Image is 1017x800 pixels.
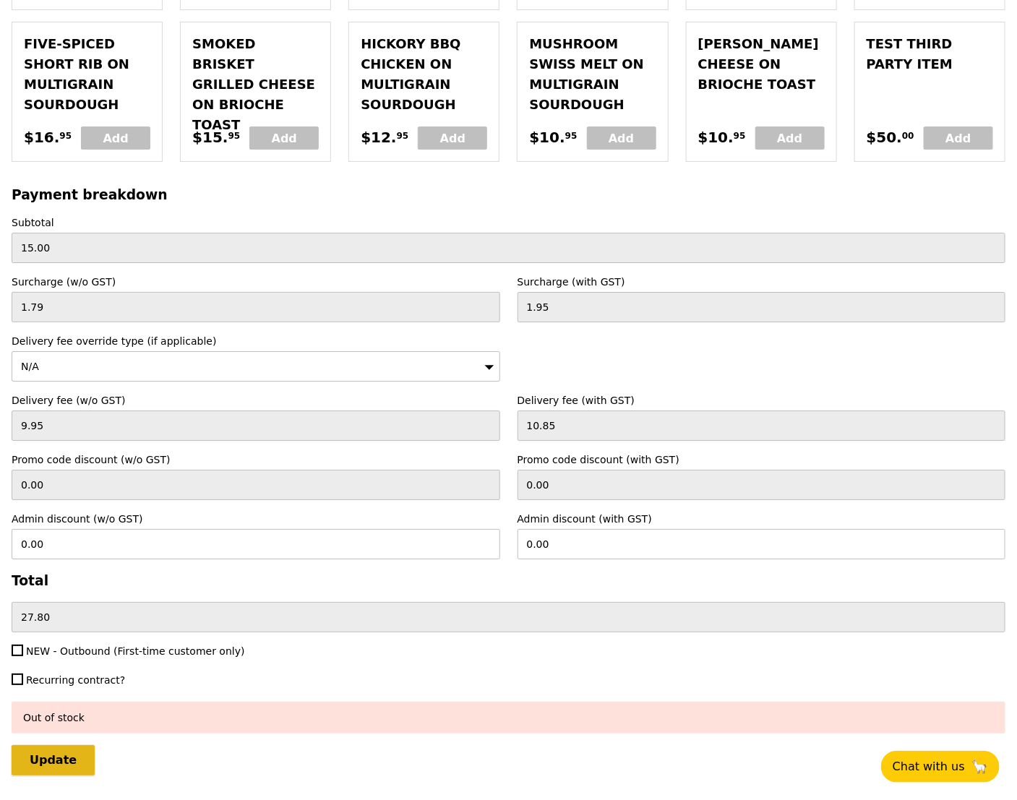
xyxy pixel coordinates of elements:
[26,645,245,657] span: NEW - Outbound (First-time customer only)
[397,130,409,142] span: 95
[518,393,1006,408] label: Delivery fee (with GST)
[12,334,500,348] label: Delivery fee override type (if applicable)
[12,393,500,408] label: Delivery fee (w/o GST)
[12,645,23,656] input: NEW - Outbound (First-time customer only)
[12,512,500,526] label: Admin discount (w/o GST)
[529,126,565,148] span: $10.
[867,126,902,148] span: $50.
[361,34,487,115] div: Hickory BBQ Chicken on Multigrain Sourdough
[21,361,39,372] span: N/A
[12,215,1005,230] label: Subtotal
[228,130,241,142] span: 95
[361,126,396,148] span: $12.
[565,130,578,142] span: 95
[518,275,1006,289] label: Surcharge (with GST)
[734,130,746,142] span: 95
[59,130,72,142] span: 95
[755,126,825,150] div: Add
[924,126,993,150] div: Add
[23,712,85,723] span: Out of stock
[12,674,23,685] input: Recurring contract?
[867,34,993,74] div: Test third party item
[24,126,59,148] span: $16.
[418,126,487,150] div: Add
[192,34,319,135] div: Smoked Brisket Grilled Cheese on Brioche Toast
[902,130,914,142] span: 00
[12,452,500,467] label: Promo code discount (w/o GST)
[249,126,319,150] div: Add
[518,452,1006,467] label: Promo code discount (with GST)
[698,126,734,148] span: $10.
[587,126,656,150] div: Add
[12,745,95,775] input: Update
[24,34,150,115] div: Five‑spiced Short Rib on Multigrain Sourdough
[529,34,656,115] div: Mushroom Swiss Melt on Multigrain Sourdough
[81,126,150,150] div: Add
[26,674,125,686] span: Recurring contract?
[971,758,988,775] span: 🦙
[698,34,825,95] div: [PERSON_NAME] Cheese on Brioche Toast
[12,573,1005,588] h3: Total
[12,275,500,289] label: Surcharge (w/o GST)
[881,751,1000,783] button: Chat with us🦙
[893,758,965,775] span: Chat with us
[518,512,1006,526] label: Admin discount (with GST)
[12,187,1005,202] h3: Payment breakdown
[192,126,228,148] span: $15.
